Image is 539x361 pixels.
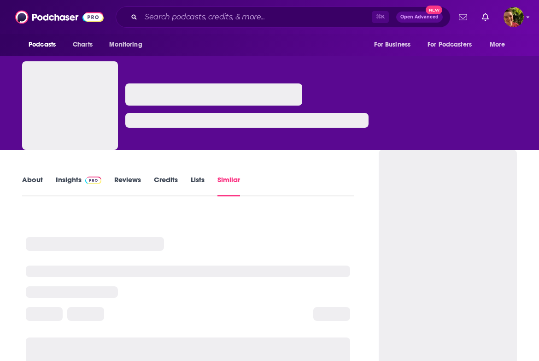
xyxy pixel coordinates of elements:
button: open menu [368,36,422,53]
button: Open AdvancedNew [396,12,443,23]
a: Show notifications dropdown [478,9,492,25]
span: Podcasts [29,38,56,51]
span: Charts [73,38,93,51]
a: InsightsPodchaser Pro [56,175,101,196]
button: open menu [103,36,154,53]
a: Charts [67,36,98,53]
span: Open Advanced [400,15,439,19]
a: Credits [154,175,178,196]
span: Monitoring [109,38,142,51]
a: Similar [217,175,240,196]
button: Show profile menu [504,7,524,27]
input: Search podcasts, credits, & more... [141,10,372,24]
span: For Business [374,38,410,51]
div: Search podcasts, credits, & more... [116,6,451,28]
img: Podchaser - Follow, Share and Rate Podcasts [15,8,104,26]
span: Logged in as Marz [504,7,524,27]
button: open menu [483,36,517,53]
a: Reviews [114,175,141,196]
a: About [22,175,43,196]
button: open menu [422,36,485,53]
span: More [490,38,505,51]
button: open menu [22,36,68,53]
span: ⌘ K [372,11,389,23]
span: For Podcasters [428,38,472,51]
a: Show notifications dropdown [455,9,471,25]
img: Podchaser Pro [85,177,101,184]
a: Lists [191,175,205,196]
span: New [426,6,442,14]
img: User Profile [504,7,524,27]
